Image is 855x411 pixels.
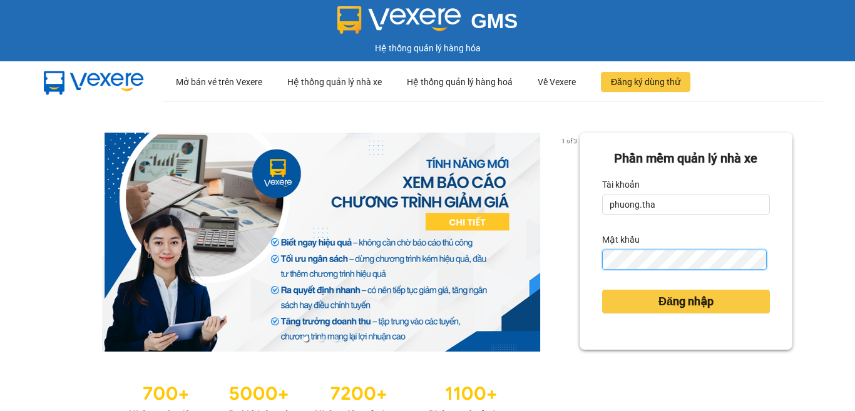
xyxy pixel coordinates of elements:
[658,293,714,310] span: Đăng nhập
[287,62,382,102] div: Hệ thống quản lý nhà xe
[337,19,518,29] a: GMS
[602,175,640,195] label: Tài khoản
[176,62,262,102] div: Mở bán vé trên Vexere
[611,75,680,89] span: Đăng ký dùng thử
[63,133,80,352] button: previous slide / item
[471,9,518,33] span: GMS
[562,133,580,352] button: next slide / item
[407,62,513,102] div: Hệ thống quản lý hàng hoá
[558,133,580,149] p: 1 of 3
[601,72,690,92] button: Đăng ký dùng thử
[304,337,309,342] li: slide item 1
[602,290,770,313] button: Đăng nhập
[337,6,461,34] img: logo 2
[602,230,640,250] label: Mật khẩu
[602,250,767,270] input: Mật khẩu
[319,337,324,342] li: slide item 2
[334,337,339,342] li: slide item 3
[3,41,852,55] div: Hệ thống quản lý hàng hóa
[538,62,576,102] div: Về Vexere
[602,149,770,168] div: Phần mềm quản lý nhà xe
[602,195,770,215] input: Tài khoản
[31,61,156,103] img: mbUUG5Q.png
